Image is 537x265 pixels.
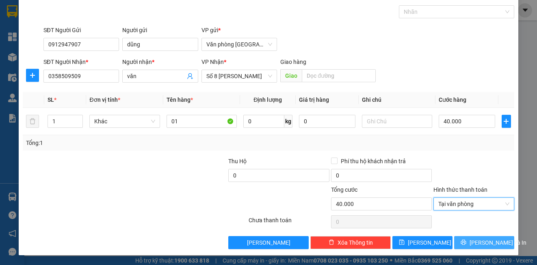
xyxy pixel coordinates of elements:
[433,186,487,193] label: Hình thức thanh toán
[253,96,282,103] span: Định lượng
[329,239,334,246] span: delete
[338,157,409,166] span: Phí thu hộ khách nhận trả
[89,96,120,103] span: Đơn vị tính
[167,96,193,103] span: Tên hàng
[470,238,526,247] span: [PERSON_NAME] và In
[26,72,39,79] span: plus
[502,115,511,128] button: plus
[338,238,373,247] span: Xóa Thông tin
[122,26,198,35] div: Người gửi
[408,238,451,247] span: [PERSON_NAME]
[302,69,376,82] input: Dọc đường
[502,118,511,125] span: plus
[26,115,39,128] button: delete
[299,96,329,103] span: Giá trị hàng
[48,96,54,103] span: SL
[461,239,466,246] span: printer
[206,38,272,50] span: Văn phòng Nam Định
[201,59,224,65] span: VP Nhận
[310,236,391,249] button: deleteXóa Thông tin
[94,115,155,127] span: Khác
[248,216,330,230] div: Chưa thanh toán
[362,115,432,128] input: Ghi Chú
[187,73,193,79] span: user-add
[201,26,277,35] div: VP gửi
[299,115,355,128] input: 0
[359,92,435,108] th: Ghi chú
[247,238,290,247] span: [PERSON_NAME]
[206,70,272,82] span: Số 8 Tôn Thất Thuyết
[439,96,466,103] span: Cước hàng
[167,115,237,128] input: VD: Bàn, Ghế
[26,138,208,147] div: Tổng: 1
[43,26,119,35] div: SĐT Người Gửi
[228,236,309,249] button: [PERSON_NAME]
[280,69,302,82] span: Giao
[438,198,509,210] span: Tại văn phòng
[284,115,292,128] span: kg
[280,59,306,65] span: Giao hàng
[26,69,39,82] button: plus
[331,186,357,193] span: Tổng cước
[228,158,247,164] span: Thu Hộ
[454,236,514,249] button: printer[PERSON_NAME] và In
[43,57,119,66] div: SĐT Người Nhận
[392,236,453,249] button: save[PERSON_NAME]
[399,239,405,246] span: save
[122,57,198,66] div: Người nhận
